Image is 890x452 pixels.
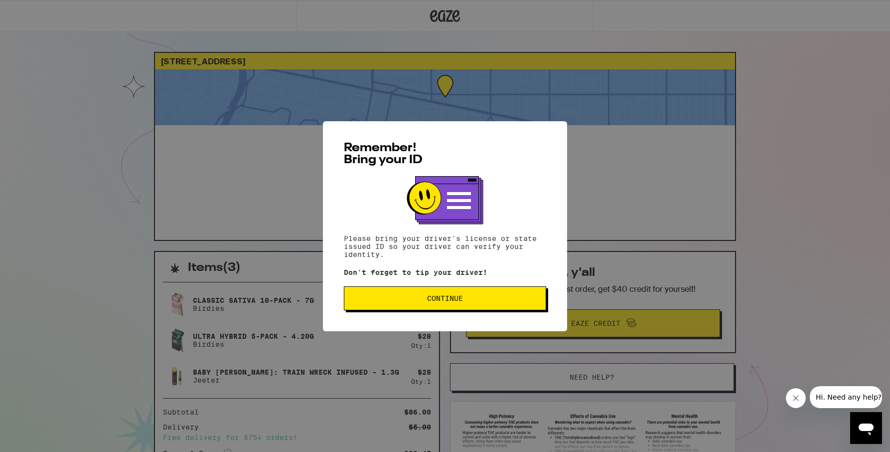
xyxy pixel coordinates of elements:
button: Continue [344,286,546,310]
p: Don't forget to tip your driver! [344,268,546,276]
p: Please bring your driver's license or state issued ID so your driver can verify your identity. [344,234,546,258]
iframe: Button to launch messaging window [850,412,882,444]
iframe: Close message [786,388,806,408]
iframe: Message from company [810,386,882,408]
span: Remember! Bring your ID [344,142,423,166]
span: Continue [427,295,463,302]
